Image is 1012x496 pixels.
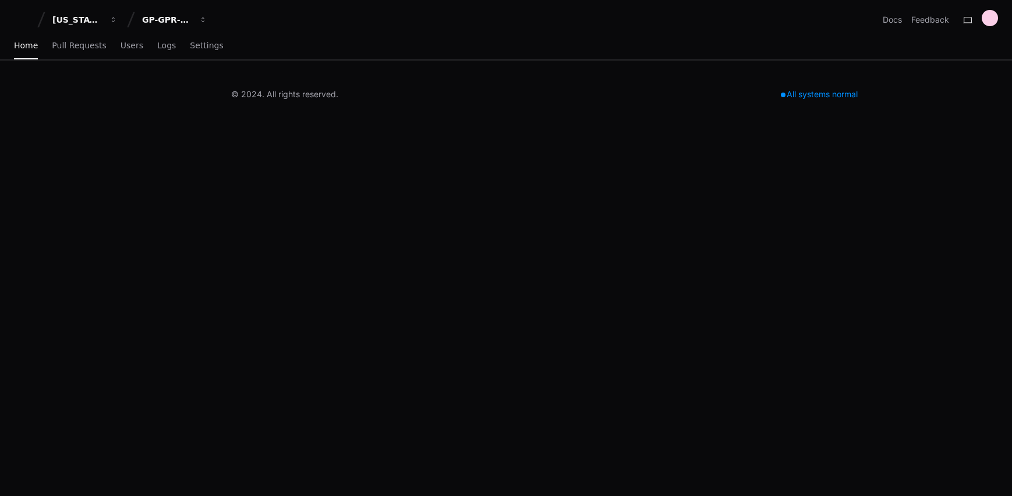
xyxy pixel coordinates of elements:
span: Pull Requests [52,42,106,49]
a: Logs [157,33,176,59]
a: Docs [883,14,902,26]
span: Users [121,42,143,49]
span: Settings [190,42,223,49]
div: © 2024. All rights reserved. [231,88,338,100]
div: [US_STATE] Pacific [52,14,102,26]
span: Home [14,42,38,49]
a: Settings [190,33,223,59]
div: GP-GPR-CXPortal [142,14,192,26]
button: GP-GPR-CXPortal [137,9,212,30]
a: Users [121,33,143,59]
a: Pull Requests [52,33,106,59]
button: Feedback [911,14,949,26]
a: Home [14,33,38,59]
div: All systems normal [774,86,865,102]
button: [US_STATE] Pacific [48,9,122,30]
span: Logs [157,42,176,49]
